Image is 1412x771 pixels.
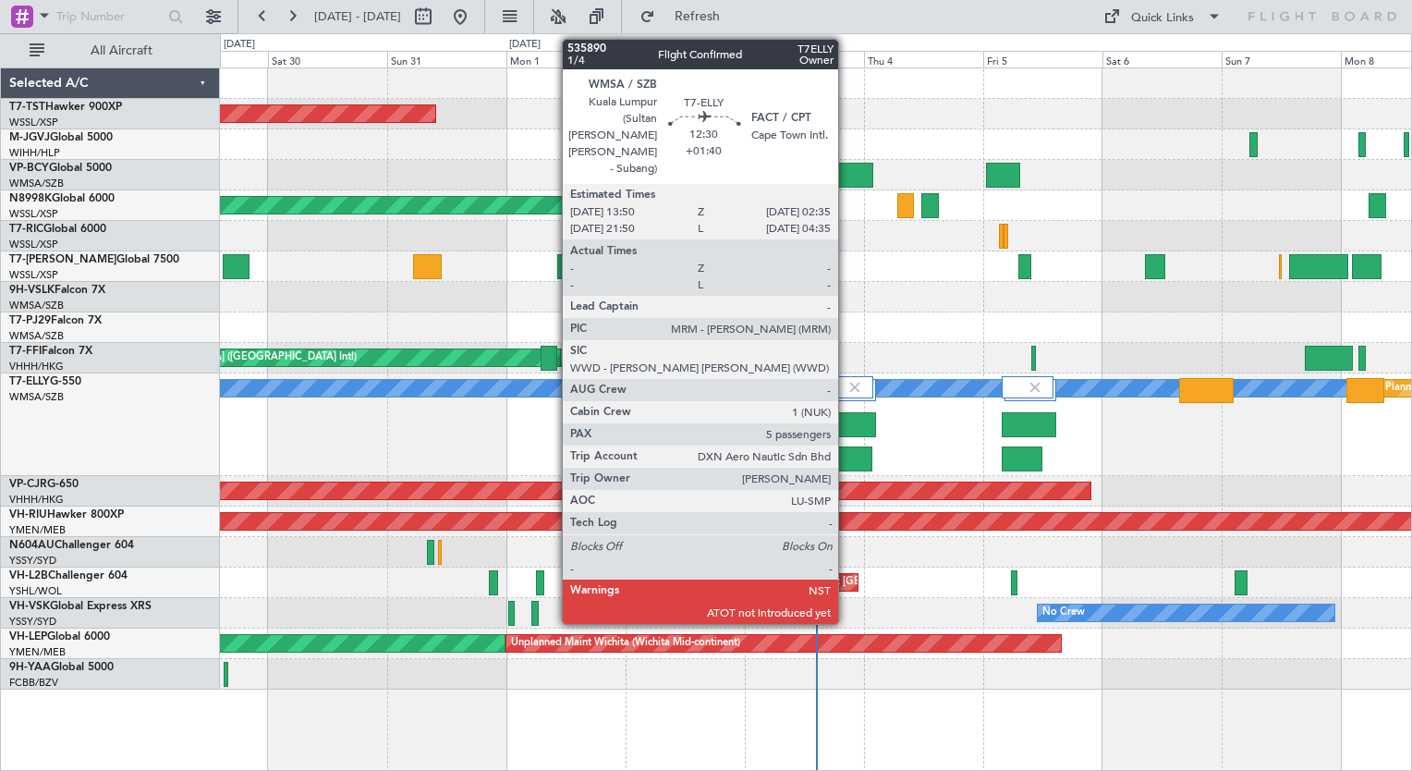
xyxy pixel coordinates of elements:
[9,315,102,326] a: T7-PJ29Falcon 7X
[9,376,81,387] a: T7-ELLYG-550
[659,10,736,23] span: Refresh
[511,630,740,657] div: Unplanned Maint Wichita (Wichita Mid-continent)
[626,51,745,67] div: Tue 2
[9,676,58,690] a: FCBB/BZV
[9,132,50,143] span: M-JGVJ
[9,193,52,204] span: N8998K
[9,360,64,373] a: VHHH/HKG
[9,254,179,265] a: T7-[PERSON_NAME]Global 7500
[1027,379,1043,396] img: gray-close.svg
[1131,9,1194,28] div: Quick Links
[9,163,112,174] a: VP-BCYGlobal 5000
[314,8,401,25] span: [DATE] - [DATE]
[9,163,49,174] span: VP-BCY
[620,599,847,627] div: Unplanned Maint Sydney ([PERSON_NAME] Intl)
[224,37,255,53] div: [DATE]
[9,102,45,113] span: T7-TST
[760,569,1064,596] div: Unplanned Maint [GEOGRAPHIC_DATA] ([GEOGRAPHIC_DATA])
[56,3,163,31] input: Trip Number
[9,615,56,629] a: YSSY/SYD
[9,346,92,357] a: T7-FFIFalcon 7X
[9,523,66,537] a: YMEN/MEB
[9,146,60,160] a: WIHH/HLP
[9,285,55,296] span: 9H-VSLK
[1222,51,1341,67] div: Sun 7
[9,132,113,143] a: M-JGVJGlobal 5000
[9,224,106,235] a: T7-RICGlobal 6000
[9,315,51,326] span: T7-PJ29
[1042,599,1085,627] div: No Crew
[9,299,64,312] a: WMSA/SZB
[9,570,128,581] a: VH-L2BChallenger 604
[9,631,47,642] span: VH-LEP
[9,601,50,612] span: VH-VSK
[9,554,56,568] a: YSSY/SYD
[631,2,742,31] button: Refresh
[9,493,64,507] a: VHHH/HKG
[9,254,116,265] span: T7-[PERSON_NAME]
[48,44,195,57] span: All Aircraft
[506,51,626,67] div: Mon 1
[9,479,79,490] a: VP-CJRG-650
[745,51,864,67] div: Wed 3
[20,36,201,66] button: All Aircraft
[1094,2,1231,31] button: Quick Links
[864,51,983,67] div: Thu 4
[9,631,110,642] a: VH-LEPGlobal 6000
[9,346,42,357] span: T7-FFI
[9,207,58,221] a: WSSL/XSP
[9,540,55,551] span: N604AU
[509,37,541,53] div: [DATE]
[9,193,115,204] a: N8998KGlobal 6000
[846,379,863,396] img: gray-close.svg
[1102,51,1222,67] div: Sat 6
[387,51,506,67] div: Sun 31
[9,662,51,673] span: 9H-YAA
[9,177,64,190] a: WMSA/SZB
[9,509,47,520] span: VH-RIU
[9,540,134,551] a: N604AUChallenger 604
[9,268,58,282] a: WSSL/XSP
[9,390,64,404] a: WMSA/SZB
[9,238,58,251] a: WSSL/XSP
[9,479,47,490] span: VP-CJR
[9,102,122,113] a: T7-TSTHawker 900XP
[983,51,1102,67] div: Fri 5
[9,224,43,235] span: T7-RIC
[9,376,50,387] span: T7-ELLY
[9,645,66,659] a: YMEN/MEB
[9,601,152,612] a: VH-VSKGlobal Express XRS
[9,662,114,673] a: 9H-YAAGlobal 5000
[268,51,387,67] div: Sat 30
[566,344,874,372] div: Planned Maint [GEOGRAPHIC_DATA] ([GEOGRAPHIC_DATA] Intl)
[9,570,48,581] span: VH-L2B
[9,584,62,598] a: YSHL/WOL
[665,252,847,280] div: Planned Maint Dubai (Al Maktoum Intl)
[9,285,105,296] a: 9H-VSLKFalcon 7X
[9,116,58,129] a: WSSL/XSP
[9,509,124,520] a: VH-RIUHawker 800XP
[9,329,64,343] a: WMSA/SZB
